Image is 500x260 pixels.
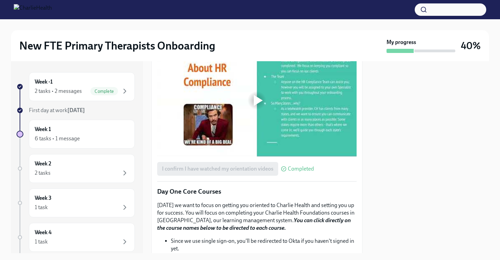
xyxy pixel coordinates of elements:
li: Since we use single sign-on, you'll be redirected to Okta if you haven't signed in yet. [171,237,357,252]
strong: You can click directly on the course names below to be directed to each course. [157,217,351,231]
div: 1 task [35,204,48,211]
a: Week 31 task [17,188,135,217]
img: CharlieHealth [14,4,52,15]
li: If you're already signed in to Okta, you'll be taken straight to Docebo! [171,252,357,260]
h6: Week 4 [35,229,52,236]
div: 2 tasks [35,169,51,177]
div: 2 tasks • 2 messages [35,87,82,95]
a: Week 16 tasks • 1 message [17,120,135,149]
div: 6 tasks • 1 message [35,135,80,142]
h6: Week 1 [35,126,51,133]
h6: Week 2 [35,160,51,167]
a: First day at work[DATE] [17,107,135,114]
a: Week 22 tasks [17,154,135,183]
h6: Week 3 [35,194,52,202]
div: 1 task [35,238,48,246]
span: First day at work [29,107,85,113]
span: Completed [288,166,314,172]
h6: Week -1 [35,78,53,86]
p: [DATE] we want to focus on getting you oriented to Charlie Health and setting you up for success.... [157,202,357,232]
strong: My progress [387,39,416,46]
a: Week 41 task [17,223,135,252]
h3: 40% [461,40,481,52]
strong: [DATE] [67,107,85,113]
h2: New FTE Primary Therapists Onboarding [19,39,215,53]
a: Week -12 tasks • 2 messagesComplete [17,72,135,101]
span: Complete [90,89,118,94]
p: Day One Core Courses [157,187,357,196]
